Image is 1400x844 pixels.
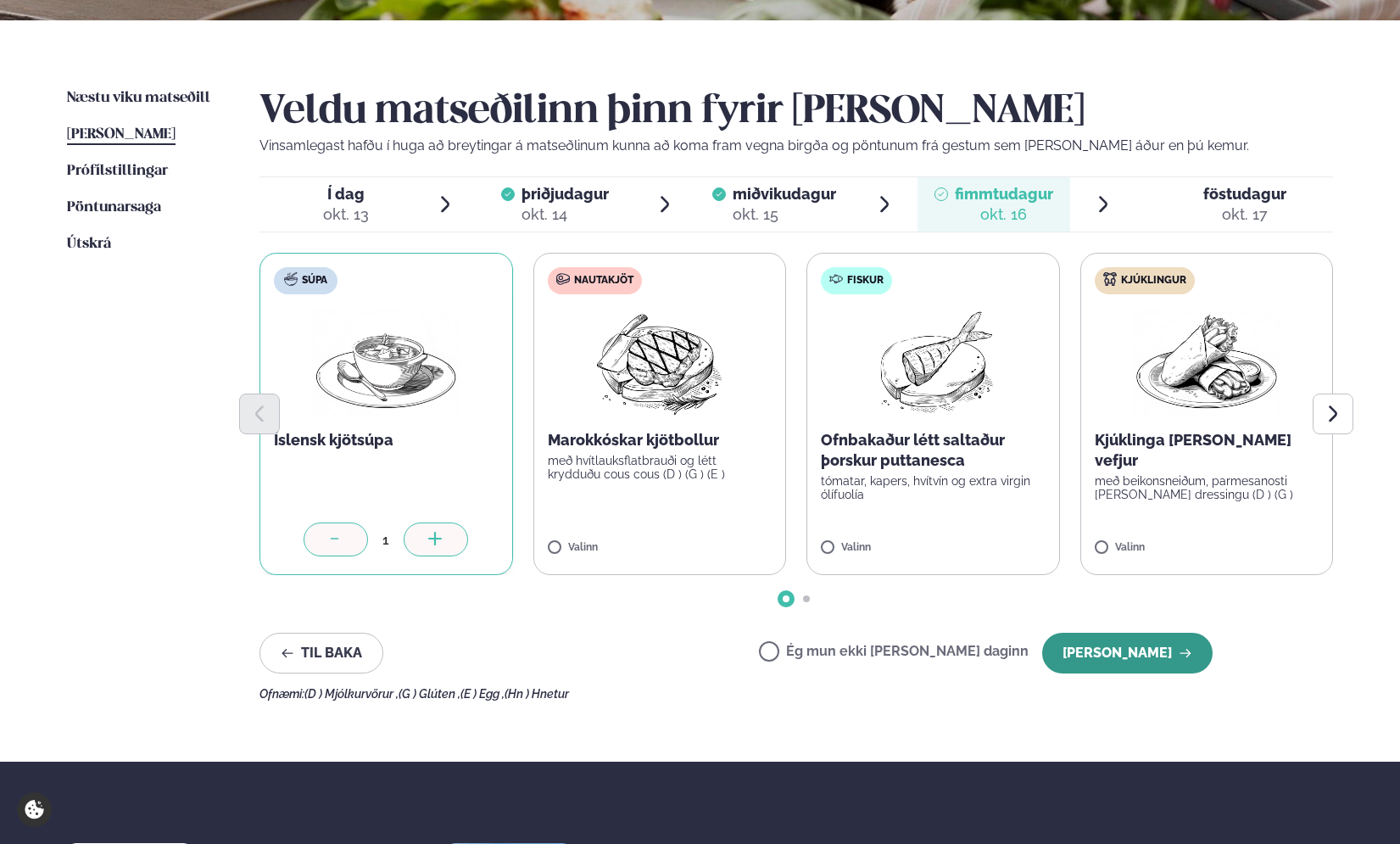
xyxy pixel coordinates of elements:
[274,430,499,450] p: Íslensk kjötsúpa
[522,204,609,225] div: okt. 14
[67,198,161,218] a: Pöntunarsaga
[548,430,773,450] p: Marokkóskar kjötbollur
[67,237,111,251] span: Útskrá
[1121,274,1186,288] span: Kjúklingur
[460,687,505,701] span: (E ) Egg ,
[239,394,280,434] button: Previous slide
[304,687,399,701] span: (D ) Mjólkurvörur ,
[1132,308,1281,416] img: Wraps.png
[522,185,609,203] span: þriðjudagur
[548,454,773,481] p: með hvítlauksflatbrauði og létt krydduðu cous cous (D ) (G ) (E )
[1095,430,1319,471] p: Kjúklinga [PERSON_NAME] vefjur
[955,185,1053,203] span: fimmtudagur
[311,308,460,416] img: Soup.png
[284,272,298,286] img: soup.svg
[67,127,176,142] span: [PERSON_NAME]
[67,91,210,105] span: Næstu viku matseðill
[323,204,369,225] div: okt. 13
[259,88,1333,136] h2: Veldu matseðilinn þinn fyrir [PERSON_NAME]
[733,185,836,203] span: miðvikudagur
[323,184,369,204] span: Í dag
[67,200,161,215] span: Pöntunarsaga
[783,595,789,602] span: Go to slide 1
[584,308,734,416] img: Beef-Meat.png
[67,88,210,109] a: Næstu viku matseðill
[1103,272,1117,286] img: chicken.svg
[1042,633,1213,674] button: [PERSON_NAME]
[67,161,168,182] a: Prófílstillingar
[259,687,1333,701] div: Ofnæmi:
[574,274,633,288] span: Nautakjöt
[259,633,383,674] button: Til baka
[556,272,570,286] img: beef.svg
[67,125,176,145] a: [PERSON_NAME]
[821,430,1046,471] p: Ofnbakaður létt saltaður þorskur puttanesca
[302,274,327,288] span: Súpa
[67,164,168,178] span: Prófílstillingar
[505,687,569,701] span: (Hn ) Hnetur
[1313,394,1353,434] button: Next slide
[259,136,1333,156] p: Vinsamlegast hafðu í huga að breytingar á matseðlinum kunna að koma fram vegna birgða og pöntunum...
[17,792,52,827] a: Cookie settings
[1095,474,1319,501] p: með beikonsneiðum, parmesanosti [PERSON_NAME] dressingu (D ) (G )
[858,308,1008,416] img: Fish.png
[1203,185,1286,203] span: föstudagur
[803,595,810,602] span: Go to slide 2
[368,530,404,550] div: 1
[399,687,460,701] span: (G ) Glúten ,
[955,204,1053,225] div: okt. 16
[733,204,836,225] div: okt. 15
[821,474,1046,501] p: tómatar, kapers, hvítvín og extra virgin ólífuolía
[1203,204,1286,225] div: okt. 17
[67,234,111,254] a: Útskrá
[829,272,843,286] img: fish.svg
[847,274,884,288] span: Fiskur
